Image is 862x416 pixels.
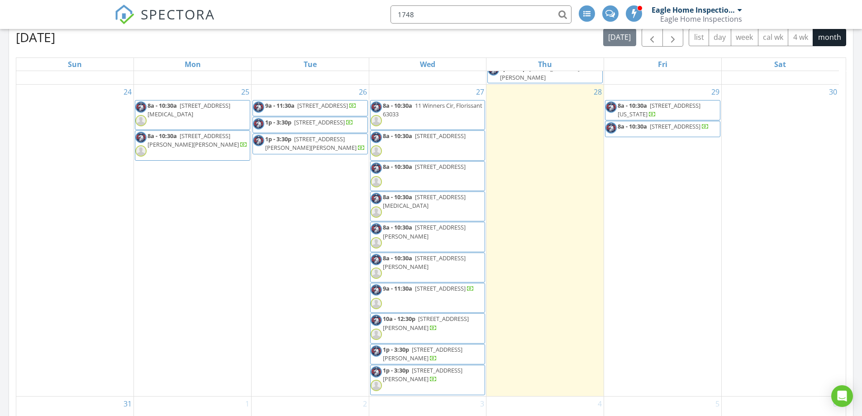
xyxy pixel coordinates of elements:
a: 8a - 10:30a [STREET_ADDRESS][MEDICAL_DATA] [383,193,466,210]
img: default-user-f0147aede5fd5fa78ca7ade42f37bd4542148d508eef1c3d3ea960f66861d68b.jpg [371,145,382,157]
a: 8a - 10:30a [STREET_ADDRESS][PERSON_NAME][PERSON_NAME] [135,130,250,160]
a: 8a - 10:30a [STREET_ADDRESS][PERSON_NAME] [370,222,486,252]
a: Go to September 3, 2025 [478,397,486,411]
a: Sunday [66,58,84,71]
img: default-user-f0147aede5fd5fa78ca7ade42f37bd4542148d508eef1c3d3ea960f66861d68b.jpg [371,298,382,309]
td: Go to August 24, 2025 [16,84,134,396]
img: icononly_nobuffer.png [371,223,382,234]
a: 8a - 10:30a [STREET_ADDRESS] [618,122,709,130]
span: [STREET_ADDRESS] [294,118,345,126]
span: [STREET_ADDRESS][PERSON_NAME][PERSON_NAME] [265,135,357,152]
a: Saturday [772,58,788,71]
span: [STREET_ADDRESS][PERSON_NAME] [500,64,580,81]
button: [DATE] [603,29,636,46]
button: week [731,29,758,46]
a: 1p - 3:30p [STREET_ADDRESS][PERSON_NAME] [370,365,486,395]
span: 1p - 3:30p [383,366,409,374]
a: 2p - 4:30p [STREET_ADDRESS][PERSON_NAME] [487,63,603,83]
td: Go to August 28, 2025 [486,84,604,396]
img: icononly_nobuffer.png [605,101,617,113]
span: 8a - 10:30a [383,193,412,201]
a: Go to August 28, 2025 [592,85,604,99]
img: default-user-f0147aede5fd5fa78ca7ade42f37bd4542148d508eef1c3d3ea960f66861d68b.jpg [135,145,147,157]
img: icononly_nobuffer.png [253,118,264,129]
img: icononly_nobuffer.png [371,254,382,265]
a: Go to September 4, 2025 [596,397,604,411]
a: 1p - 3:30p [STREET_ADDRESS][PERSON_NAME] [383,366,462,383]
input: Search everything... [391,5,571,24]
span: [STREET_ADDRESS][PERSON_NAME] [383,315,469,331]
span: [STREET_ADDRESS][PERSON_NAME] [383,223,466,240]
button: list [689,29,709,46]
span: 8a - 10:30a [618,101,647,110]
span: 9a - 11:30a [383,284,412,292]
span: 8a - 10:30a [618,122,647,130]
a: 10a - 12:30p [STREET_ADDRESS][PERSON_NAME] [383,315,469,331]
button: Next month [662,28,684,47]
button: day [709,29,731,46]
span: [STREET_ADDRESS][PERSON_NAME] [383,366,462,383]
span: [STREET_ADDRESS][MEDICAL_DATA] [383,193,466,210]
img: default-user-f0147aede5fd5fa78ca7ade42f37bd4542148d508eef1c3d3ea960f66861d68b.jpg [371,206,382,218]
span: 1p - 3:30p [383,345,409,354]
a: 8a - 10:30a [STREET_ADDRESS][PERSON_NAME] [383,254,466,271]
a: 8a - 10:30a [STREET_ADDRESS] [605,121,720,137]
a: Go to August 27, 2025 [474,85,486,99]
span: [STREET_ADDRESS][MEDICAL_DATA] [148,101,230,118]
a: 8a - 10:30a [STREET_ADDRESS] [383,163,467,171]
td: Go to August 29, 2025 [604,84,722,396]
a: Monday [183,58,203,71]
a: 8a - 10:30a [STREET_ADDRESS][MEDICAL_DATA] [148,101,230,118]
a: 1p - 3:30p [STREET_ADDRESS] [265,118,353,126]
a: 9a - 11:30a [STREET_ADDRESS] [252,100,368,116]
img: icononly_nobuffer.png [135,132,147,143]
span: 1p - 3:30p [265,135,291,143]
a: 10a - 12:30p [STREET_ADDRESS][PERSON_NAME] [370,313,486,343]
span: SPECTORA [141,5,215,24]
span: [STREET_ADDRESS][PERSON_NAME] [383,345,462,362]
a: Friday [656,58,669,71]
a: 1p - 3:30p [STREET_ADDRESS] [252,117,368,133]
img: icononly_nobuffer.png [135,101,147,113]
a: 9a - 11:30a [STREET_ADDRESS] [370,283,486,313]
img: icononly_nobuffer.png [371,193,382,204]
button: cal wk [758,29,789,46]
a: Go to August 30, 2025 [827,85,839,99]
span: 8a - 10:30a [148,101,177,110]
td: Go to August 30, 2025 [721,84,839,396]
img: default-user-f0147aede5fd5fa78ca7ade42f37bd4542148d508eef1c3d3ea960f66861d68b.jpg [371,237,382,249]
a: 1p - 3:30p [STREET_ADDRESS][PERSON_NAME][PERSON_NAME] [252,134,368,154]
img: default-user-f0147aede5fd5fa78ca7ade42f37bd4542148d508eef1c3d3ea960f66861d68b.jpg [371,329,382,340]
img: default-user-f0147aede5fd5fa78ca7ade42f37bd4542148d508eef1c3d3ea960f66861d68b.jpg [371,115,382,126]
a: 8a - 10:30a 11 Winners Cir, Florissant 63033 [370,100,486,130]
span: [STREET_ADDRESS] [415,163,466,171]
img: icononly_nobuffer.png [371,101,382,113]
img: The Best Home Inspection Software - Spectora [114,5,134,24]
span: 8a - 10:30a [148,132,177,140]
a: Wednesday [418,58,437,71]
h2: [DATE] [16,28,55,46]
a: 8a - 10:30a [STREET_ADDRESS][PERSON_NAME] [383,223,466,240]
a: Go to September 1, 2025 [243,397,251,411]
a: 8a - 10:30a [STREET_ADDRESS][US_STATE] [605,100,720,120]
a: Go to September 5, 2025 [714,397,721,411]
img: icononly_nobuffer.png [371,163,382,174]
span: [STREET_ADDRESS][US_STATE] [618,101,700,118]
a: Tuesday [302,58,319,71]
a: 8a - 10:30a 11 Winners Cir, Florissant 63033 [383,101,482,118]
div: Eagle Home Inspections [652,5,735,14]
a: 8a - 10:30a [STREET_ADDRESS][US_STATE] [618,101,700,118]
span: 10a - 12:30p [383,315,415,323]
img: default-user-f0147aede5fd5fa78ca7ade42f37bd4542148d508eef1c3d3ea960f66861d68b.jpg [371,268,382,279]
a: 8a - 10:30a [STREET_ADDRESS] [383,132,467,140]
a: Go to August 26, 2025 [357,85,369,99]
img: default-user-f0147aede5fd5fa78ca7ade42f37bd4542148d508eef1c3d3ea960f66861d68b.jpg [371,176,382,187]
a: 1p - 3:30p [STREET_ADDRESS][PERSON_NAME] [370,344,486,364]
a: Go to September 2, 2025 [361,397,369,411]
a: 8a - 10:30a [STREET_ADDRESS] [370,161,486,191]
td: Go to August 27, 2025 [369,84,486,396]
a: 2p - 4:30p [STREET_ADDRESS][PERSON_NAME] [500,64,580,81]
a: 8a - 10:30a [STREET_ADDRESS][PERSON_NAME] [370,253,486,282]
span: [STREET_ADDRESS][PERSON_NAME] [383,254,466,271]
span: [STREET_ADDRESS][PERSON_NAME][PERSON_NAME] [148,132,239,148]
